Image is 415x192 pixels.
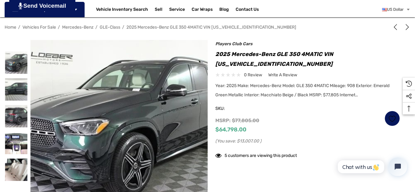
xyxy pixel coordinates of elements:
h1: 2025 Mercedes-Benz GLE 350 4MATIC VIN [US_VEHICLE_IDENTIFICATION_NUMBER] [215,49,400,69]
img: For Sale 2025 Mercedes-Benz GLE 350 4MATIC VIN 4JGFB4FB3SB301188 [5,78,27,101]
span: 0 review [244,71,262,79]
iframe: Tidio Chat [332,152,412,181]
span: Year: 2025 Make: Mercedes-Benz Model: GLE 350 4MATIC Mileage: 908 Exterior: Emerald Green Metalli... [215,83,389,98]
img: For Sale 2025 Mercedes-Benz GLE 350 4MATIC VIN 4JGFB4FB3SB301188 [5,51,27,74]
a: Vehicles For Sale [22,25,56,30]
a: USD [382,3,410,16]
a: Wish List [385,111,400,126]
span: $77,805.00 [232,118,259,123]
img: For Sale 2025 Mercedes-Benz GLE 350 4MATIC VIN 4JGFB4FB3SB301188 [5,132,27,154]
span: $13,007.00 [237,138,259,144]
span: Sell [155,7,162,14]
a: Next [402,24,410,30]
a: Previous [392,24,401,30]
a: Sell [155,3,169,16]
svg: Recently Viewed [406,81,412,87]
a: Service [169,7,185,14]
a: Write a Review [268,71,297,79]
a: 2025 Mercedes-Benz GLE 350 4MATIC VIN [US_VEHICLE_IDENTIFICATION_NUMBER] [126,25,296,30]
a: GLE-Class [100,25,120,30]
a: Car Wraps [192,3,219,16]
img: For Sale 2025 Mercedes-Benz GLE 350 4MATIC VIN 4JGFB4FB3SB301188 [5,105,27,127]
p: Shop All [5,2,85,17]
a: Mercedes-Benz [62,25,94,30]
span: Write a Review [268,72,297,78]
a: Home [5,25,16,30]
span: SKU: [215,104,246,113]
img: PjwhLS0gR2VuZXJhdG9yOiBHcmF2aXQuaW8gLS0+PHN2ZyB4bWxucz0iaHR0cDovL3d3dy53My5vcmcvMjAwMC9zdmciIHhtb... [18,2,22,9]
svg: Icon Arrow Down [74,7,78,12]
span: (You save: [215,138,236,144]
a: Players Club Cars [215,41,253,46]
a: Blog [219,7,229,14]
svg: Social Media [406,93,412,99]
img: For Sale 2025 Mercedes-Benz GLE 350 4MATIC VIN 4JGFB4FB3SB301188 [5,158,27,181]
svg: Wish List [389,115,396,122]
svg: Top [403,106,415,112]
div: 5 customers are viewing this product [215,150,297,159]
span: Car Wraps [192,7,213,14]
span: MSRP: [215,118,231,123]
span: ) [260,138,261,144]
a: Vehicle Inventory Search [96,7,148,14]
nav: Breadcrumb [5,22,410,33]
a: Contact Us [236,7,259,14]
span: $64,798.00 [215,126,246,133]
